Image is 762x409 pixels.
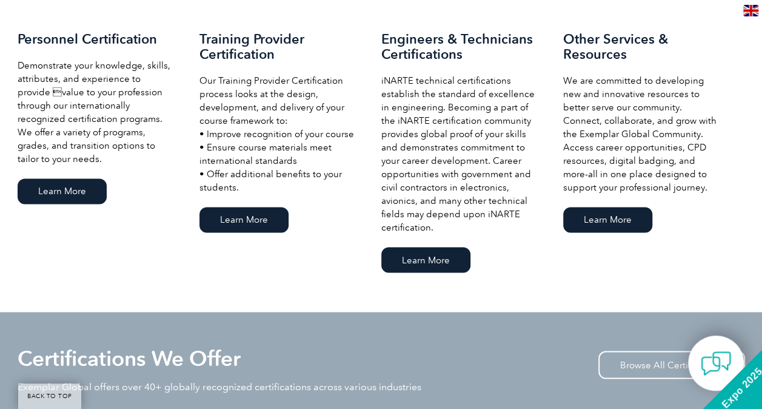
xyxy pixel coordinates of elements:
[743,5,758,16] img: en
[18,348,241,368] h2: Certifications We Offer
[199,207,289,232] a: Learn More
[18,178,107,204] a: Learn More
[18,59,175,166] p: Demonstrate your knowledge, skills, attributes, and experience to provide value to your professi...
[563,32,721,62] h3: Other Services & Resources
[18,380,421,393] p: Exemplar Global offers over 40+ globally recognized certifications across various industries
[199,32,357,62] h3: Training Provider Certification
[18,384,81,409] a: BACK TO TOP
[701,348,731,379] img: contact-chat.png
[381,247,470,272] a: Learn More
[563,207,652,232] a: Learn More
[381,32,539,62] h3: Engineers & Technicians Certifications
[598,351,745,379] a: Browse All Certifications
[563,74,721,194] p: We are committed to developing new and innovative resources to better serve our community. Connec...
[18,32,175,47] h3: Personnel Certification
[199,74,357,194] p: Our Training Provider Certification process looks at the design, development, and delivery of you...
[381,74,539,234] p: iNARTE technical certifications establish the standard of excellence in engineering. Becoming a p...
